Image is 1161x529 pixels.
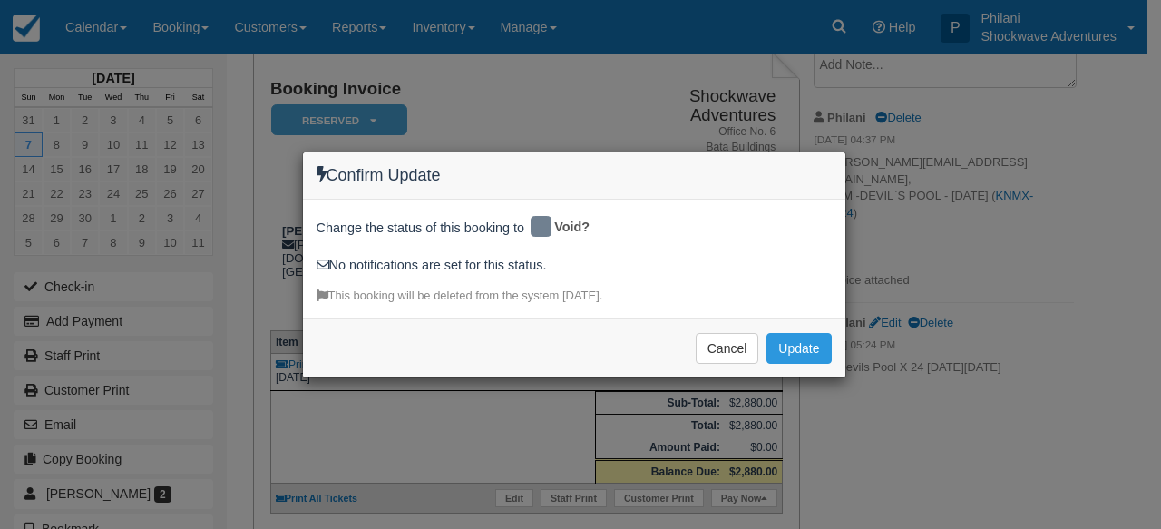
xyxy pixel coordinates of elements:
button: Cancel [696,333,759,364]
div: Void? [528,213,602,242]
button: Update [766,333,831,364]
span: Change the status of this booking to [317,219,525,242]
div: No notifications are set for this status. [317,256,832,275]
div: This booking will be deleted from the system [DATE]. [317,288,832,305]
h4: Confirm Update [317,166,832,185]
